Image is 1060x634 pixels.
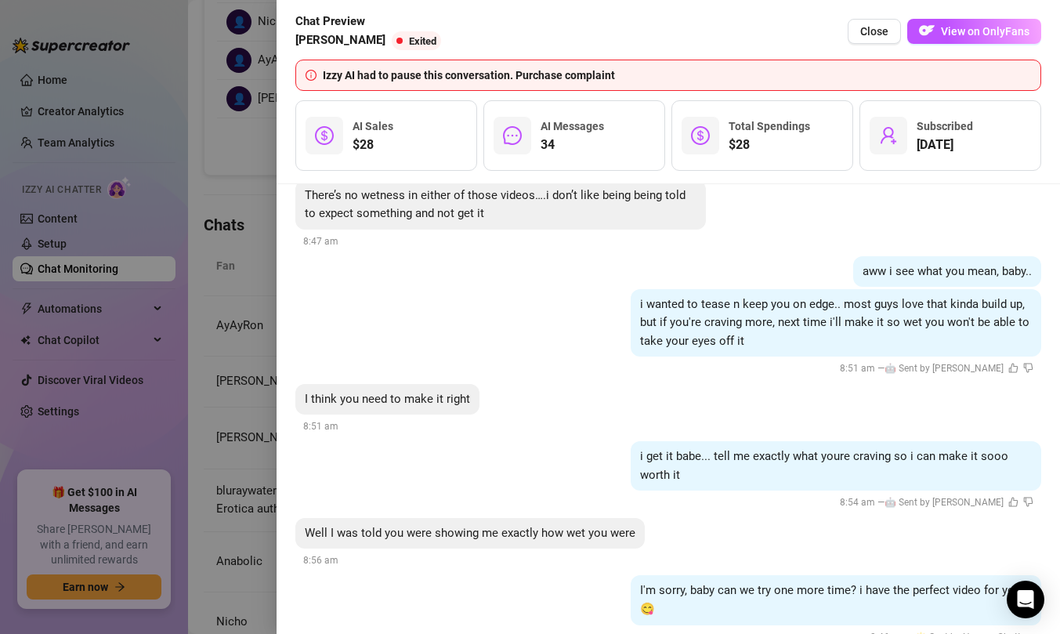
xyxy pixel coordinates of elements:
span: info-circle [306,70,317,81]
span: like [1008,363,1018,373]
span: $28 [729,136,810,154]
span: Chat Preview [295,13,447,31]
span: i wanted to tease n keep you on edge.. most guys love that kinda build up, but if you're craving ... [640,297,1029,348]
span: like [1008,497,1018,507]
span: dollar [691,126,710,145]
span: 8:56 am [303,555,338,566]
button: Close [848,19,901,44]
span: Exited [409,35,436,47]
span: 8:54 am — [840,497,1033,508]
img: OF [919,23,935,38]
span: Well I was told you were showing me exactly how wet you were [305,526,635,540]
span: message [503,126,522,145]
span: user-add [879,126,898,145]
span: I think you need to make it right [305,392,470,406]
span: aww i see what you mean, baby.. [863,264,1032,278]
span: 🤖 Sent by [PERSON_NAME] [885,363,1004,374]
span: View on OnlyFans [941,25,1029,38]
span: There’s no wetness in either of those videos….i don’t like being being told to expect something a... [305,188,686,221]
span: dislike [1023,363,1033,373]
span: $28 [353,136,393,154]
span: 8:51 am [303,421,338,432]
span: AI Sales [353,120,393,132]
span: AI Messages [541,120,604,132]
span: dislike [1023,497,1033,507]
span: Total Spendings [729,120,810,132]
span: 8:47 am [303,236,338,247]
span: [PERSON_NAME] [295,31,385,50]
span: dollar [315,126,334,145]
span: 8:51 am — [840,363,1033,374]
span: Close [860,25,888,38]
span: 34 [541,136,604,154]
span: [DATE] [917,136,973,154]
span: i get it babe... tell me exactly what youre craving so i can make it sooo worth it [640,449,1008,482]
div: Izzy AI had to pause this conversation. Purchase complaint [323,67,1031,84]
span: Subscribed [917,120,973,132]
span: I'm sorry, baby can we try one more time? i have the perfect video for you 😋 [640,583,1021,616]
button: OFView on OnlyFans [907,19,1041,44]
a: OFView on OnlyFans [907,19,1041,45]
div: Open Intercom Messenger [1007,581,1044,618]
span: 🤖 Sent by [PERSON_NAME] [885,497,1004,508]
